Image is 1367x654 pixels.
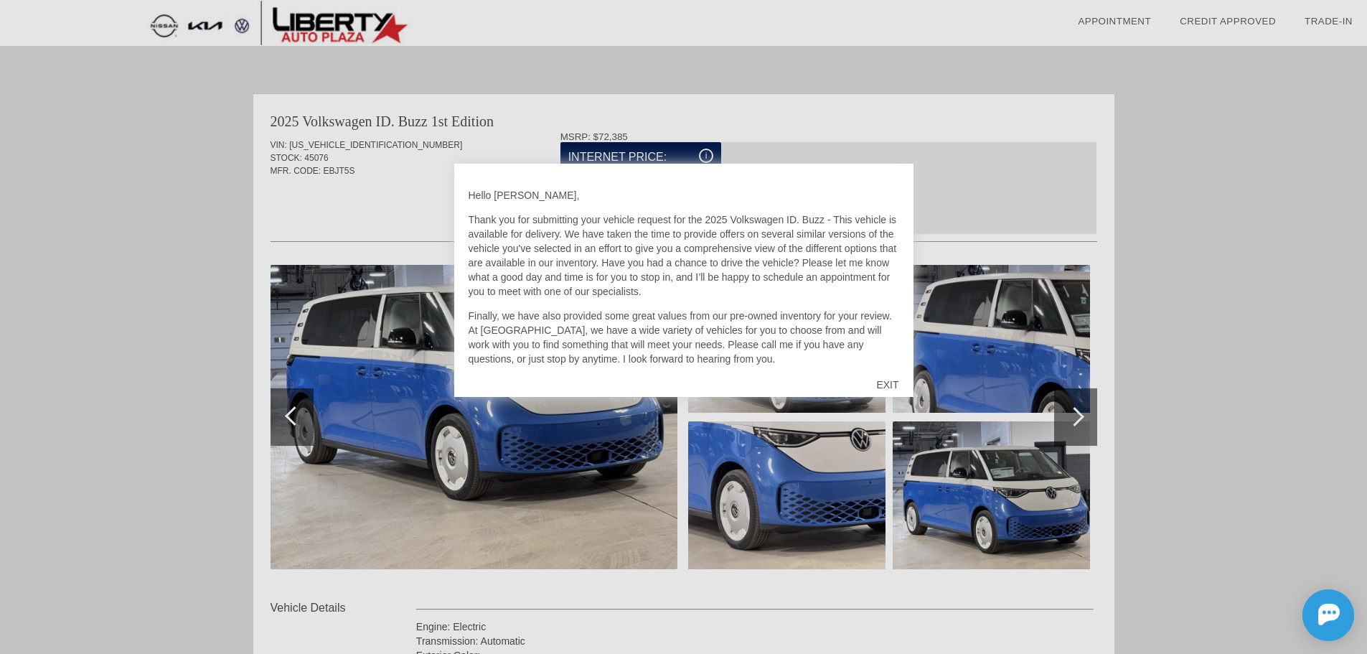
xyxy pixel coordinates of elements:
a: Credit Approved [1180,16,1276,27]
iframe: Chat Assistance [1238,576,1367,654]
a: Appointment [1078,16,1151,27]
a: Trade-In [1305,16,1353,27]
div: EXIT [862,363,913,406]
p: Finally, we have also provided some great values from our pre-owned inventory for your review. At... [469,309,899,366]
p: Thank you for submitting your vehicle request for the 2025 Volkswagen ID. Buzz - This vehicle is ... [469,212,899,299]
p: Hello [PERSON_NAME], [469,188,899,202]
